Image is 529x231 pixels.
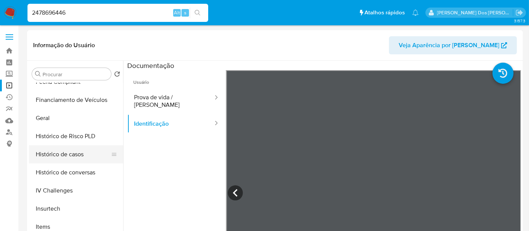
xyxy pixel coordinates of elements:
h1: Informação do Usuário [33,42,95,49]
button: Geral [29,109,123,127]
button: Histórico de casos [29,145,117,163]
button: Histórico de conversas [29,163,123,182]
span: Veja Aparência por [PERSON_NAME] [399,36,499,54]
a: Sair [515,9,523,17]
span: Alt [174,9,180,16]
input: Pesquise usuários ou casos... [27,8,208,18]
input: Procurar [43,71,108,78]
button: Veja Aparência por [PERSON_NAME] [389,36,517,54]
button: search-icon [190,8,205,18]
button: Financiamento de Veículos [29,91,123,109]
button: Retornar ao pedido padrão [114,71,120,79]
a: Notificações [412,9,419,16]
span: s [184,9,186,16]
p: renato.lopes@mercadopago.com.br [437,9,513,16]
button: Insurtech [29,200,123,218]
button: Histórico de Risco PLD [29,127,123,145]
button: Procurar [35,71,41,77]
span: Atalhos rápidos [364,9,405,17]
button: IV Challenges [29,182,123,200]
